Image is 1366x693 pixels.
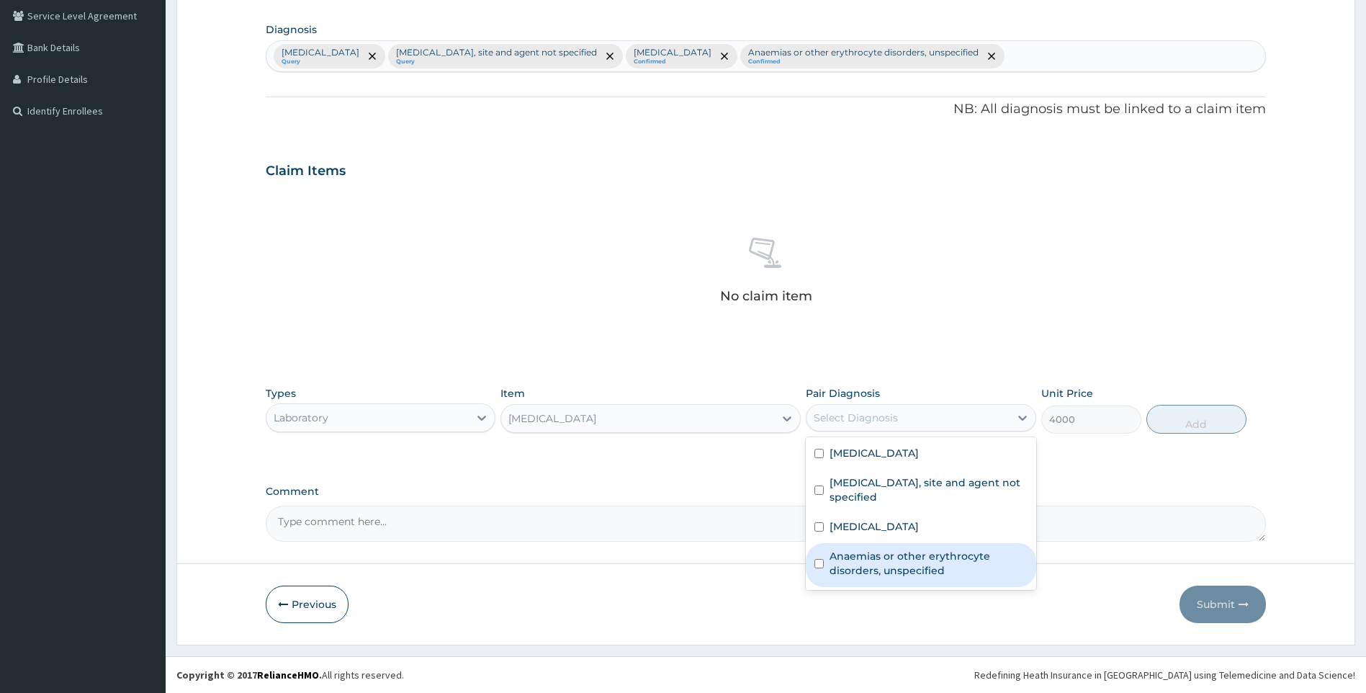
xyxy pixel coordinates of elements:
span: remove selection option [603,50,616,63]
div: Laboratory [274,411,328,425]
label: Item [500,386,525,401]
div: [MEDICAL_DATA] [508,411,596,426]
a: RelianceHMO [257,669,319,681]
small: Confirmed [748,58,979,66]
button: Add [1146,405,1246,434]
label: [MEDICAL_DATA] [830,446,919,460]
footer: All rights reserved. [166,656,1366,693]
p: No claim item [720,289,812,303]
small: Query [396,58,597,66]
label: [MEDICAL_DATA], site and agent not specified [830,475,1028,504]
span: remove selection option [366,50,379,63]
h3: Claim Items [266,164,346,179]
label: Pair Diagnosis [806,386,880,401]
div: Redefining Heath Insurance in [GEOGRAPHIC_DATA] using Telemedicine and Data Science! [974,668,1355,682]
button: Submit [1179,586,1266,623]
small: Query [282,58,359,66]
p: [MEDICAL_DATA] [282,47,359,58]
label: Types [266,388,296,400]
span: remove selection option [985,50,998,63]
label: Anaemias or other erythrocyte disorders, unspecified [830,549,1028,578]
p: [MEDICAL_DATA], site and agent not specified [396,47,597,58]
span: remove selection option [718,50,731,63]
label: [MEDICAL_DATA] [830,519,919,534]
p: [MEDICAL_DATA] [634,47,711,58]
p: Anaemias or other erythrocyte disorders, unspecified [748,47,979,58]
button: Previous [266,586,349,623]
label: Unit Price [1041,386,1093,401]
strong: Copyright © 2017 . [176,669,322,681]
p: NB: All diagnosis must be linked to a claim item [266,100,1267,119]
label: Comment [266,486,1267,498]
label: Diagnosis [266,22,317,37]
div: Select Diagnosis [814,411,898,425]
small: Confirmed [634,58,711,66]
